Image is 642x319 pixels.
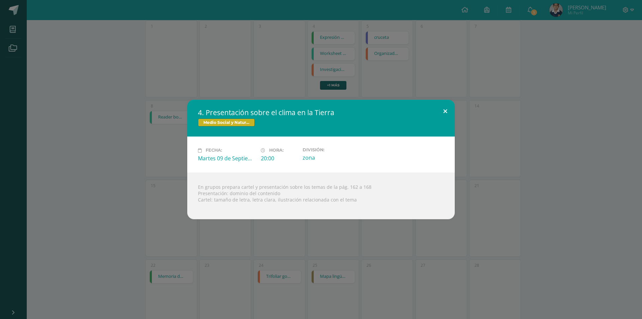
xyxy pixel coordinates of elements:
[187,173,455,219] div: En grupos prepara cartel y presentación sobre los temas de la pág. 162 a 168 Presentación: domini...
[269,148,284,153] span: Hora:
[261,155,297,162] div: 20:00
[303,147,360,152] label: División:
[436,100,455,123] button: Close (Esc)
[303,154,360,161] div: zona
[206,148,222,153] span: Fecha:
[198,108,444,117] h2: 4. Presentación sobre el clima en la Tierra
[198,118,255,127] span: Medio Social y Natural
[198,155,255,162] div: Martes 09 de Septiembre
